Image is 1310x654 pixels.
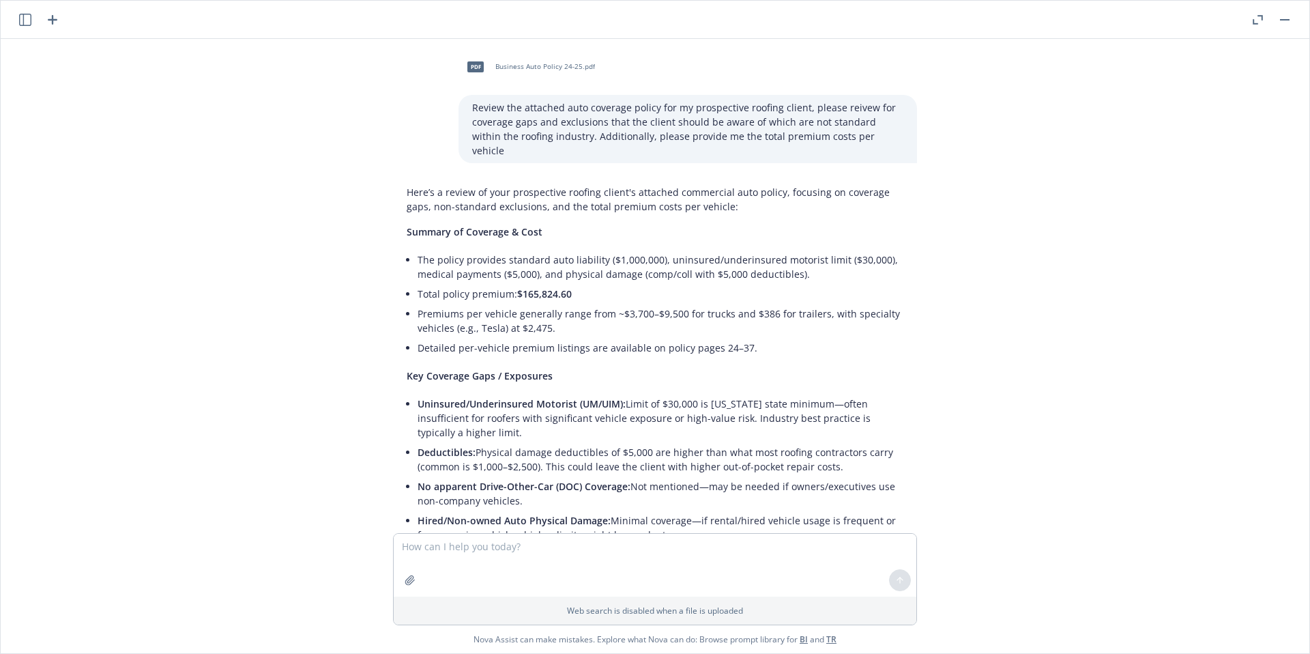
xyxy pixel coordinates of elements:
span: Business Auto Policy 24-25.pdf [495,62,595,71]
li: Minimal coverage—if rental/hired vehicle usage is frequent or for expensive vehicles, higher limi... [418,511,903,545]
li: Limit of $30,000 is [US_STATE] state minimum—often insufficient for roofers with significant vehi... [418,394,903,442]
p: Review the attached auto coverage policy for my prospective roofing client, please reivew for cov... [472,100,903,158]
a: TR [826,634,836,645]
p: Here’s a review of your prospective roofing client's attached commercial auto policy, focusing on... [407,185,903,214]
a: BI [800,634,808,645]
li: Total policy premium: [418,284,903,304]
p: Web search is disabled when a file is uploaded [402,605,908,616]
span: No apparent Drive-Other-Car (DOC) Coverage: [418,480,630,493]
li: Not mentioned—may be needed if owners/executives use non-company vehicles. [418,477,903,511]
span: $165,824.60 [517,287,572,300]
li: The policy provides standard auto liability ($1,000,000), uninsured/underinsured motorist limit (... [418,250,903,284]
span: Nova Assist can make mistakes. Explore what Nova can do: Browse prompt library for and [6,625,1304,653]
span: Uninsured/Underinsured Motorist (UM/UIM): [418,397,626,410]
span: Key Coverage Gaps / Exposures [407,369,553,382]
li: Detailed per-vehicle premium listings are available on policy pages 24–37. [418,338,903,358]
span: Deductibles: [418,446,476,459]
span: Hired/Non-owned Auto Physical Damage: [418,514,611,527]
span: pdf [467,61,484,72]
li: Physical damage deductibles of $5,000 are higher than what most roofing contractors carry (common... [418,442,903,477]
span: Summary of Coverage & Cost [407,225,542,238]
li: Premiums per vehicle generally range from ~$3,700–$9,500 for trucks and $386 for trailers, with s... [418,304,903,338]
div: pdfBusiness Auto Policy 24-25.pdf [458,50,598,84]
